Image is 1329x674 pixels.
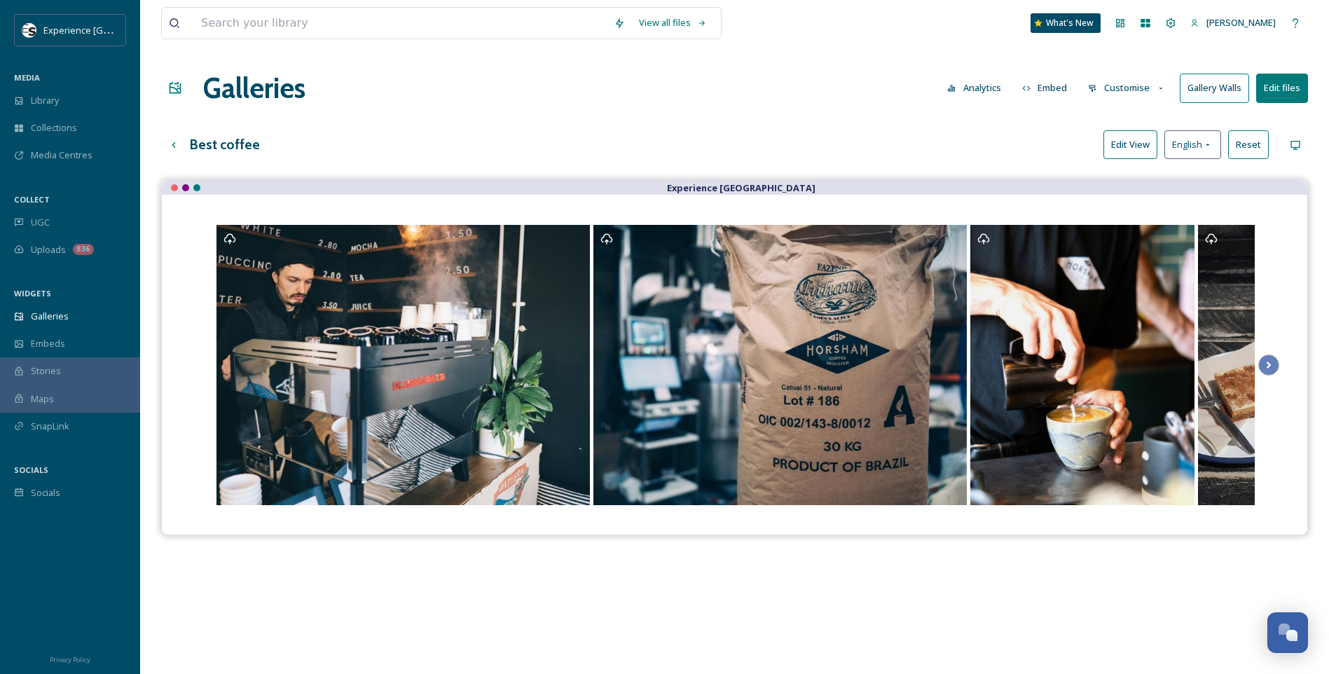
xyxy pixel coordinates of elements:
a: Analytics [940,74,1015,102]
span: WIDGETS [14,288,51,298]
span: Maps [31,392,54,406]
span: Embeds [31,337,65,350]
a: Galleries [203,67,305,109]
span: Collections [31,121,77,135]
span: COLLECT [14,194,50,205]
span: [PERSON_NAME] [1206,16,1276,29]
button: Reset [1228,130,1269,159]
span: English [1172,138,1202,151]
span: SOCIALS [14,465,48,475]
button: Gallery Walls [1180,74,1249,102]
span: Media Centres [31,149,92,162]
span: Stories [31,364,61,378]
span: Privacy Policy [50,655,90,664]
button: Customise [1081,74,1173,102]
div: 836 [73,244,94,255]
button: Analytics [940,74,1008,102]
a: Opens media popup. Media description: Horsham Coffee Roaster.png. [969,223,1197,507]
span: SnapLink [31,420,69,433]
h3: Best coffee [190,135,260,155]
strong: Experience [GEOGRAPHIC_DATA] [667,181,815,194]
img: WSCC%20ES%20Socials%20Icon%20-%20Secondary%20-%20Black.jpg [22,23,36,37]
button: Edit files [1256,74,1308,102]
span: Experience [GEOGRAPHIC_DATA] [43,23,182,36]
a: [PERSON_NAME] [1183,9,1283,36]
span: Uploads [31,243,66,256]
span: MEDIA [14,72,40,83]
input: Search your library [194,8,607,39]
a: Opens media popup. Media description: Horsham Coffee Roaster (1).jpg. [591,223,968,507]
button: Edit View [1103,130,1157,159]
a: View all files [632,9,714,36]
a: What's New [1031,13,1101,33]
a: Privacy Policy [50,650,90,667]
button: Scroll Right [1258,355,1279,376]
button: Embed [1015,74,1075,102]
button: Open Chat [1267,612,1308,653]
span: Socials [31,486,60,500]
span: UGC [31,216,50,229]
span: Galleries [31,310,69,323]
a: Opens media popup. Media description: Horsham Coffee Roaster (2).jpg. [214,223,591,507]
span: Library [31,94,59,107]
